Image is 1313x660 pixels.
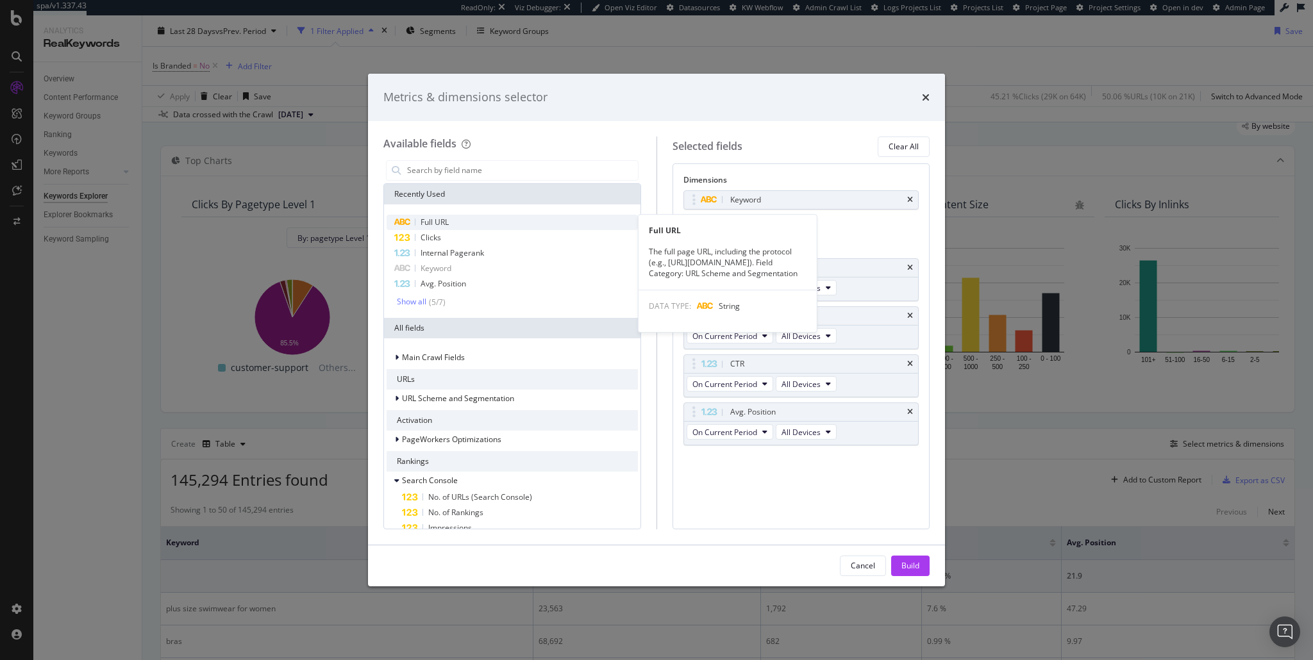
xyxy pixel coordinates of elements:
div: All fields [384,318,640,338]
button: On Current Period [687,424,773,440]
span: On Current Period [692,331,757,342]
div: times [907,360,913,368]
button: All Devices [776,424,837,440]
span: Impressions [428,522,472,533]
button: Clear All [878,136,930,157]
button: All Devices [776,328,837,343]
span: Search Console [402,475,458,486]
span: PageWorkers Optimizations [402,434,501,445]
div: Open Intercom Messenger [1269,616,1300,647]
span: Full URL [421,217,449,227]
span: Keyword [421,263,451,274]
div: times [907,312,913,320]
span: On Current Period [692,379,757,390]
div: times [907,264,913,272]
button: Build [891,556,930,576]
div: Keyword [730,194,761,206]
span: Avg. Position [421,278,466,289]
span: Clicks [421,232,441,243]
div: Avg. Position [730,406,776,418]
div: Selected fields [673,139,742,154]
div: CTRtimesOn Current PeriodAll Devices [683,354,919,397]
span: URL Scheme and Segmentation [402,393,514,404]
input: Search by field name [406,161,638,180]
div: times [907,196,913,204]
div: Build [901,560,919,571]
div: URLs [387,369,638,390]
div: The full page URL, including the protocol (e.g., [URL][DOMAIN_NAME]). Field Category: URL Scheme ... [639,246,817,279]
span: Main Crawl Fields [402,352,465,363]
span: Internal Pagerank [421,247,484,258]
span: No. of Rankings [428,507,483,518]
div: Keywordtimes [683,190,919,210]
div: Dimensions [683,174,919,190]
div: Metrics & dimensions selector [383,89,548,106]
div: times [922,89,930,106]
div: Recently Used [384,184,640,204]
div: Clear All [889,141,919,152]
button: On Current Period [687,376,773,392]
div: Activation [387,410,638,431]
span: No. of URLs (Search Console) [428,491,532,502]
div: Available fields [383,136,456,151]
div: ( 5 / 7 ) [426,297,446,308]
button: All Devices [776,376,837,392]
div: Rankings [387,451,638,472]
div: CTR [730,358,744,370]
span: All Devices [782,379,821,390]
span: DATA TYPE: [649,301,691,311]
div: times [907,408,913,416]
div: Full URL [639,225,817,236]
div: Cancel [851,560,875,571]
span: All Devices [782,427,821,438]
span: On Current Period [692,427,757,438]
span: String [719,301,740,311]
span: All Devices [782,331,821,342]
button: Cancel [840,556,886,576]
div: modal [368,74,945,586]
button: On Current Period [687,328,773,343]
div: Avg. PositiontimesOn Current PeriodAll Devices [683,402,919,445]
div: Show all [397,297,426,306]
